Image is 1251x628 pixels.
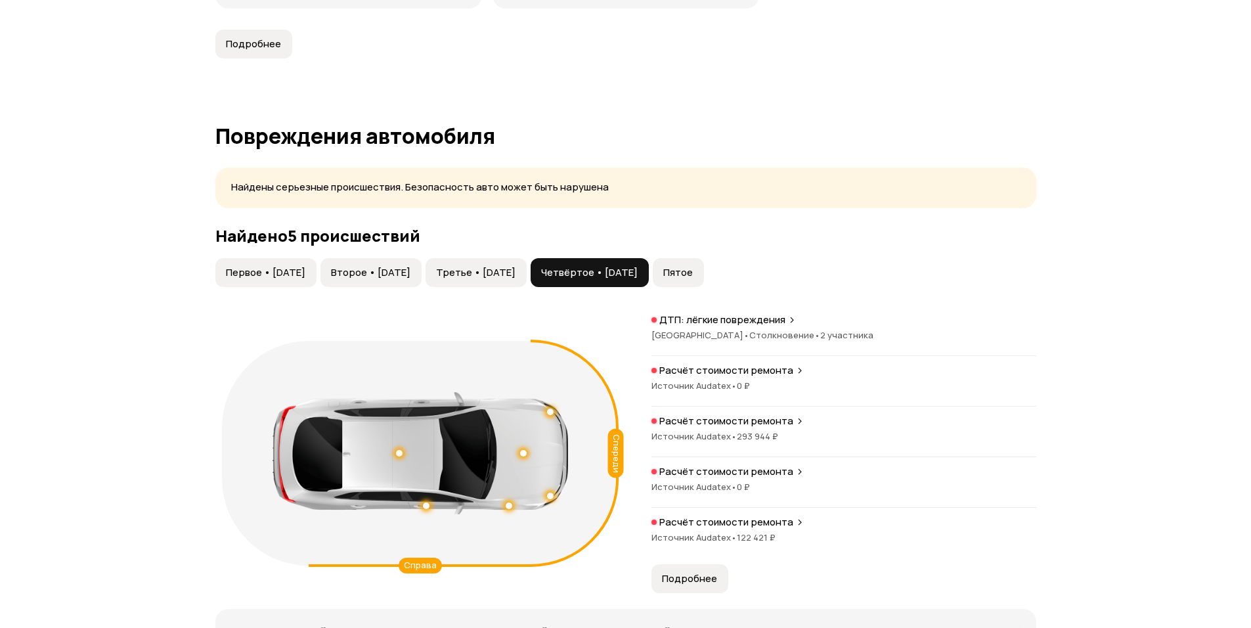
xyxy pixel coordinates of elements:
span: Подробнее [662,572,717,585]
span: • [731,430,737,442]
p: ДТП: лёгкие повреждения [659,313,785,326]
span: • [731,481,737,493]
span: Подробнее [226,37,281,51]
span: • [814,329,820,341]
span: 122 421 ₽ [737,531,776,543]
span: • [731,380,737,392]
span: [GEOGRAPHIC_DATA] [651,329,749,341]
button: Первое • [DATE] [215,258,317,287]
p: Расчёт стоимости ремонта [659,415,793,428]
span: • [743,329,749,341]
div: Спереди [607,429,623,478]
p: Расчёт стоимости ремонта [659,516,793,529]
button: Второе • [DATE] [320,258,422,287]
h1: Повреждения автомобиля [215,124,1036,148]
button: Четвёртое • [DATE] [531,258,649,287]
button: Третье • [DATE] [426,258,527,287]
p: Расчёт стоимости ремонта [659,465,793,478]
span: Четвёртое • [DATE] [541,266,638,279]
span: Источник Audatex [651,380,737,392]
span: Первое • [DATE] [226,266,305,279]
span: Источник Audatex [651,430,737,442]
p: Расчёт стоимости ремонта [659,364,793,377]
button: Подробнее [215,30,292,58]
span: • [731,531,737,543]
span: Третье • [DATE] [436,266,516,279]
span: 293 944 ₽ [737,430,778,442]
p: Найдены серьезные происшествия. Безопасность авто может быть нарушена [231,181,1021,194]
span: 0 ₽ [737,380,750,392]
span: Пятое [663,266,693,279]
span: Столкновение [749,329,820,341]
span: 0 ₽ [737,481,750,493]
span: Источник Audatex [651,531,737,543]
div: Справа [399,558,442,573]
button: Подробнее [651,564,728,593]
h3: Найдено 5 происшествий [215,227,1036,245]
button: Пятое [653,258,704,287]
span: Источник Audatex [651,481,737,493]
span: 2 участника [820,329,873,341]
span: Второе • [DATE] [331,266,410,279]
